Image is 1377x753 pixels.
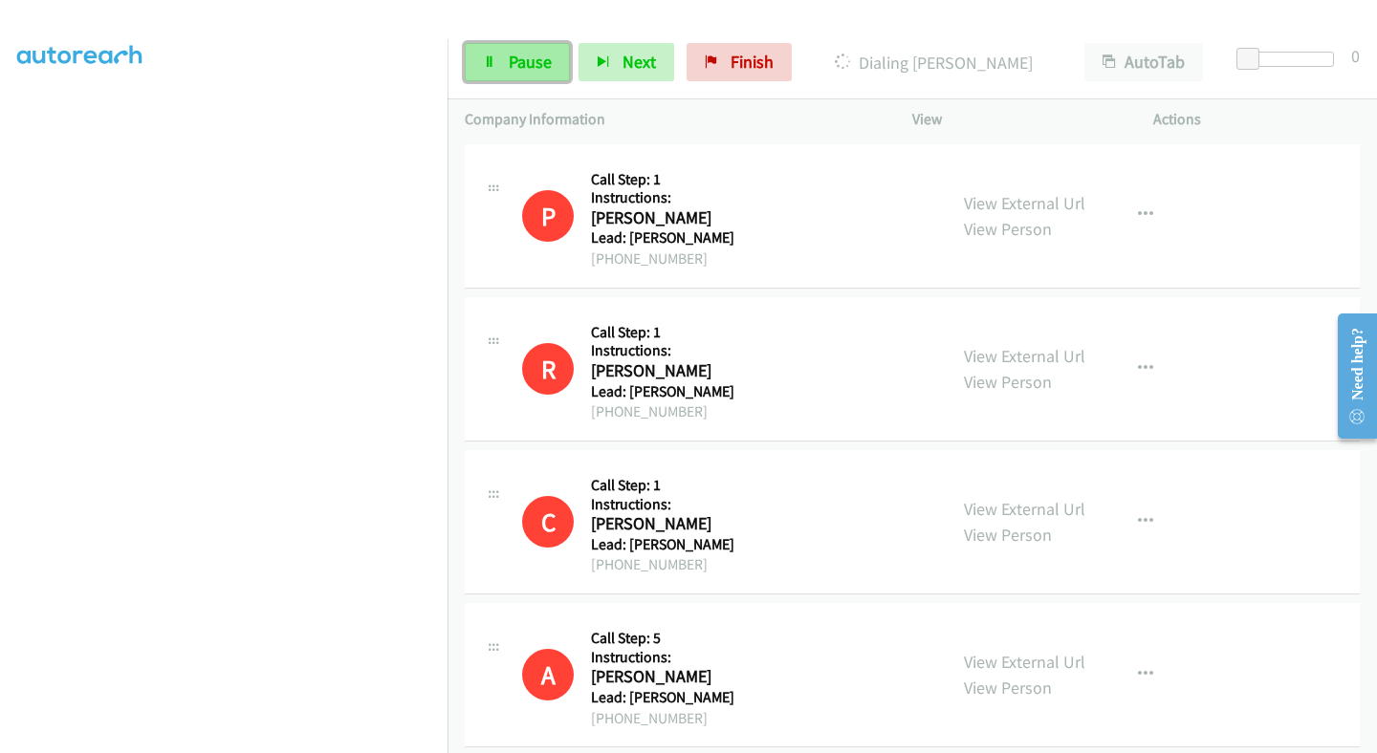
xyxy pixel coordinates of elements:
h1: P [522,190,574,242]
a: View Person [964,371,1052,393]
iframe: Resource Center [1322,300,1377,452]
h2: [PERSON_NAME] [591,666,773,688]
h1: C [522,496,574,548]
h5: Call Step: 1 [591,170,773,189]
h5: Lead: [PERSON_NAME] [591,535,773,554]
button: AutoTab [1084,43,1203,81]
p: Dialing [PERSON_NAME] [818,50,1050,75]
h1: A [522,649,574,700]
div: This number is on the do not call list [522,649,574,700]
div: [PHONE_NUMBER] [591,400,773,423]
h5: Call Step: 1 [591,323,773,342]
div: 0 [1351,43,1360,69]
h5: Instructions: [591,188,773,207]
p: Actions [1153,108,1360,131]
div: [PHONE_NUMBER] [591,553,773,576]
a: View External Url [964,345,1085,367]
h2: [PERSON_NAME] [591,207,773,229]
div: This number is on the do not call list [522,496,574,548]
a: Finish [687,43,792,81]
h5: Instructions: [591,648,773,667]
h1: R [522,343,574,395]
a: View Person [964,524,1052,546]
span: Next [623,51,656,73]
h5: Lead: [PERSON_NAME] [591,228,773,247]
a: View External Url [964,651,1085,673]
div: [PHONE_NUMBER] [591,247,773,270]
h5: Call Step: 1 [591,476,773,495]
h2: [PERSON_NAME] [591,360,773,382]
h5: Instructions: [591,495,773,514]
h5: Lead: [PERSON_NAME] [591,688,773,707]
span: Pause [509,51,552,73]
a: View External Url [964,498,1085,520]
a: View External Url [964,192,1085,214]
div: [PHONE_NUMBER] [591,707,773,730]
button: Next [579,43,674,81]
a: View Person [964,218,1052,240]
h5: Instructions: [591,341,773,360]
a: Pause [465,43,570,81]
p: Company Information [465,108,878,131]
h5: Lead: [PERSON_NAME] [591,382,773,401]
h2: [PERSON_NAME] [591,513,773,535]
a: View Person [964,677,1052,699]
h5: Call Step: 5 [591,629,773,648]
span: Finish [731,51,774,73]
p: View [912,108,1119,131]
div: Delay between calls (in seconds) [1246,52,1334,67]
